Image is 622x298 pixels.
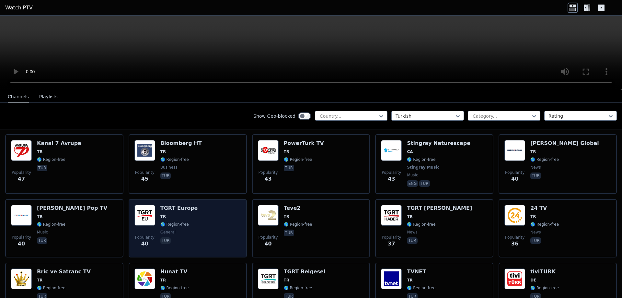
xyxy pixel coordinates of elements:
h6: [PERSON_NAME] Global [530,140,599,147]
h6: Teve2 [284,205,312,211]
span: DE [530,278,536,283]
span: Popularity [135,235,155,240]
span: 🌎 Region-free [407,157,435,162]
h6: Bric ve Satranc TV [37,268,91,275]
span: 🌎 Region-free [407,222,435,227]
p: tur [37,165,47,171]
img: TGRT Belgesel [258,268,279,289]
h6: Hunat TV [160,268,189,275]
span: Popularity [259,235,278,240]
span: news [407,230,417,235]
p: tur [530,173,541,179]
img: Haber Global [504,140,525,161]
img: TGRT Haber [381,205,402,226]
span: TR [284,278,289,283]
img: 24 TV [504,205,525,226]
span: Stingray Music [407,165,439,170]
span: 37 [388,240,395,248]
img: Stingray Naturescape [381,140,402,161]
h6: 24 TV [530,205,559,211]
span: Popularity [12,170,31,175]
span: 40 [511,175,518,183]
p: tur [419,180,430,187]
span: 🌎 Region-free [530,222,559,227]
h6: TGRT [PERSON_NAME] [407,205,472,211]
p: eng [407,180,418,187]
span: 🌎 Region-free [530,157,559,162]
span: Popularity [505,170,524,175]
span: TR [530,149,536,154]
span: 40 [141,240,148,248]
span: 🌎 Region-free [284,157,312,162]
button: Channels [8,91,29,103]
span: 🌎 Region-free [160,222,189,227]
span: 🌎 Region-free [160,285,189,291]
span: music [37,230,48,235]
h6: [PERSON_NAME] Pop TV [37,205,107,211]
span: TR [37,278,42,283]
img: PowerTurk TV [258,140,279,161]
span: 43 [264,175,271,183]
span: TR [284,214,289,219]
span: 🌎 Region-free [284,285,312,291]
span: 🌎 Region-free [407,285,435,291]
span: news [530,230,541,235]
h6: Bloomberg HT [160,140,202,147]
span: TR [160,214,166,219]
span: news [530,165,541,170]
span: music [407,173,418,178]
span: Popularity [505,235,524,240]
span: 40 [264,240,271,248]
span: TR [407,214,412,219]
span: 🌎 Region-free [160,157,189,162]
span: Popularity [259,170,278,175]
span: 45 [141,175,148,183]
h6: tiviTURK [530,268,559,275]
h6: Kanal 7 Avrupa [37,140,81,147]
span: CA [407,149,413,154]
span: 🌎 Region-free [37,222,65,227]
img: Hunat TV [134,268,155,289]
p: tur [530,237,541,244]
img: Bloomberg HT [134,140,155,161]
span: TR [284,149,289,154]
img: Teve2 [258,205,279,226]
h6: PowerTurk TV [284,140,324,147]
img: TVNET [381,268,402,289]
span: TR [530,214,536,219]
span: Popularity [135,170,155,175]
img: Kral Pop TV [11,205,32,226]
p: tur [284,165,294,171]
p: tur [284,230,294,236]
span: 36 [511,240,518,248]
span: 🌎 Region-free [284,222,312,227]
span: TR [37,149,42,154]
h6: TVNET [407,268,435,275]
span: 47 [18,175,25,183]
img: TGRT Europe [134,205,155,226]
span: 🌎 Region-free [530,285,559,291]
span: 🌎 Region-free [37,285,65,291]
p: tur [160,173,171,179]
img: tiviTURK [504,268,525,289]
label: Show Geo-blocked [253,113,295,119]
p: tur [160,237,171,244]
p: tur [37,237,47,244]
h6: TGRT Europe [160,205,198,211]
button: Playlists [39,91,58,103]
h6: Stingray Naturescape [407,140,470,147]
img: Kanal 7 Avrupa [11,140,32,161]
span: TR [160,278,166,283]
span: general [160,230,176,235]
span: Popularity [12,235,31,240]
span: TR [37,214,42,219]
span: TR [407,278,412,283]
span: Popularity [382,235,401,240]
span: 40 [18,240,25,248]
span: TR [160,149,166,154]
img: Bric ve Satranc TV [11,268,32,289]
span: business [160,165,178,170]
span: 43 [388,175,395,183]
p: tur [407,237,417,244]
h6: TGRT Belgesel [284,268,326,275]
